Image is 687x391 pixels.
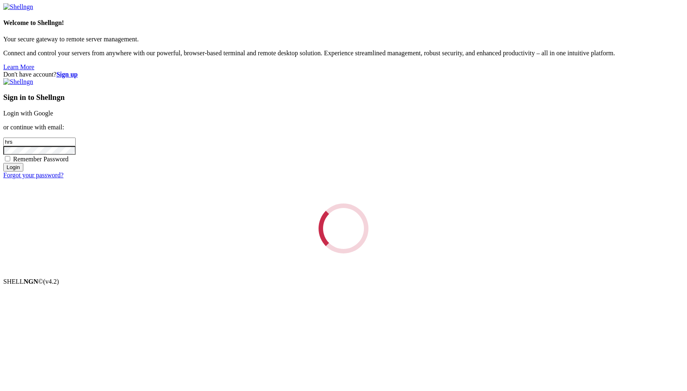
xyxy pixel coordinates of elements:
h3: Sign in to Shellngn [3,93,684,102]
p: Connect and control your servers from anywhere with our powerful, browser-based terminal and remo... [3,50,684,57]
div: Loading... [309,194,378,263]
input: Email address [3,138,76,146]
p: Your secure gateway to remote server management. [3,36,684,43]
input: Login [3,163,23,172]
a: Learn More [3,63,34,70]
span: 4.2.0 [43,278,59,285]
div: Don't have account? [3,71,684,78]
span: Remember Password [13,156,69,163]
a: Login with Google [3,110,53,117]
b: NGN [24,278,38,285]
input: Remember Password [5,156,10,161]
a: Sign up [56,71,78,78]
img: Shellngn [3,3,33,11]
img: Shellngn [3,78,33,86]
h4: Welcome to Shellngn! [3,19,684,27]
a: Forgot your password? [3,172,63,179]
span: SHELL © [3,278,59,285]
p: or continue with email: [3,124,684,131]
